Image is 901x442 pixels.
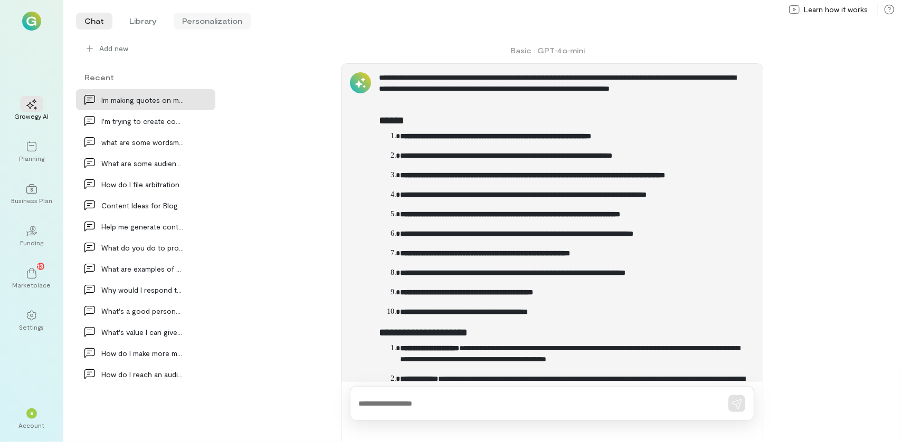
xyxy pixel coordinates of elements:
[101,348,184,359] div: How do I make more money out of $160?
[13,133,51,171] a: Planning
[13,91,51,129] a: Growegy AI
[99,43,207,54] span: Add new
[101,242,184,253] div: What do you do to promote local events
[121,13,165,30] li: Library
[13,217,51,255] a: Funding
[101,326,184,338] div: What's value I can give to my viewers in the form…
[13,281,51,289] div: Marketplace
[13,302,51,340] a: Settings
[101,116,184,127] div: I'm trying to create content for swimming for can…
[101,158,184,169] div: What are some audiences that are interested in re…
[804,4,868,15] span: Learn how it works
[38,261,44,271] span: 13
[13,400,51,438] div: *Account
[76,72,215,83] div: Recent
[19,154,44,162] div: Planning
[174,13,251,30] li: Personalization
[11,196,52,205] div: Business Plan
[101,179,184,190] div: How do I file arbitration
[101,221,184,232] div: Help me generate content ideas for my blog that a…
[101,369,184,380] div: How do I reach an audience for men's suicide?
[15,112,49,120] div: Growegy AI
[20,238,43,247] div: Funding
[20,323,44,331] div: Settings
[13,260,51,297] a: Marketplace
[101,200,184,211] div: Content Ideas for Blog
[101,94,184,105] div: Im making quotes on make time matter and need to…
[13,175,51,213] a: Business Plan
[101,137,184,148] div: what are some wordsmithing words to use for marke…
[101,263,184,274] div: What are examples of evergreen content for person…
[76,13,112,30] li: Chat
[101,284,184,295] div: Why would I respond to the haters comments on soc…
[19,421,45,429] div: Account
[101,305,184,316] div: What's a good personal branding subjects to cover…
